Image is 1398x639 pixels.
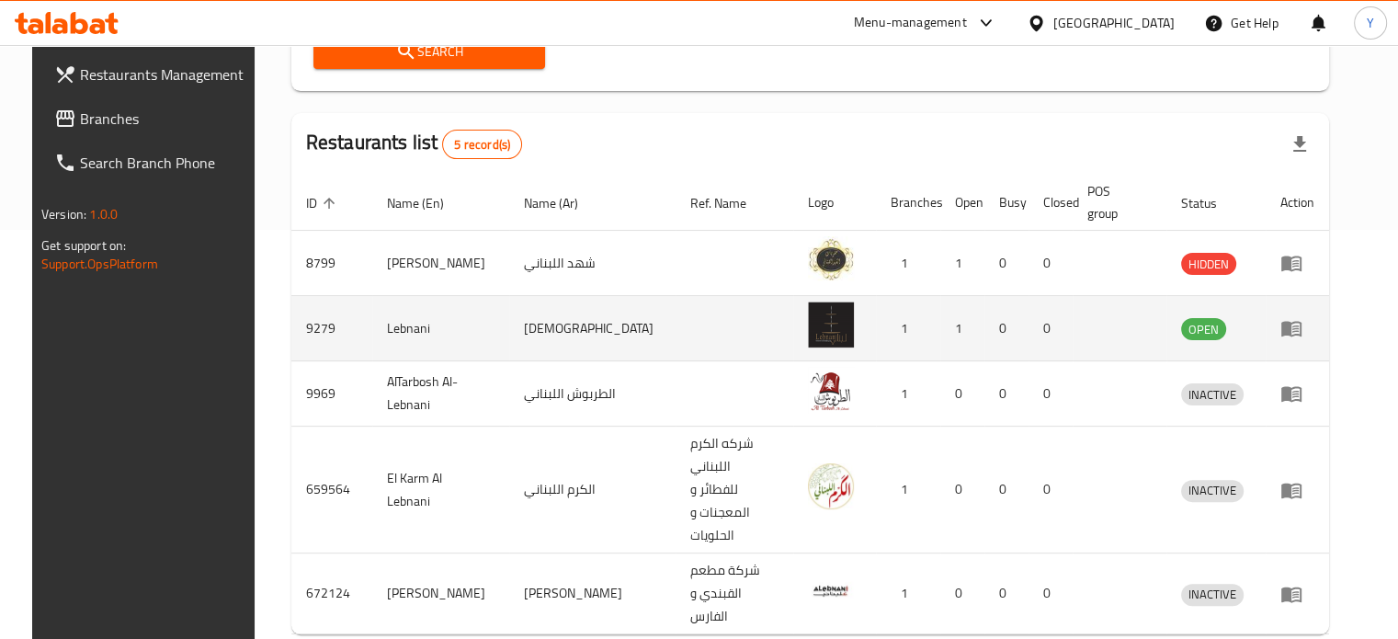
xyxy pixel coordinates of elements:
td: 0 [1029,553,1073,634]
th: Closed [1029,175,1073,231]
span: INACTIVE [1181,480,1244,501]
span: Get support on: [41,234,126,257]
td: 659564 [291,427,372,553]
img: AlTarbosh Al-Lebnani [808,367,854,413]
div: HIDDEN [1181,253,1236,275]
td: [DEMOGRAPHIC_DATA] [509,296,676,361]
td: 0 [1029,427,1073,553]
span: HIDDEN [1181,254,1236,275]
th: Branches [876,175,940,231]
td: 1 [876,427,940,553]
td: 1 [940,296,984,361]
td: 0 [984,361,1029,427]
td: 1 [876,361,940,427]
td: 0 [984,231,1029,296]
div: [GEOGRAPHIC_DATA] [1053,13,1175,33]
div: INACTIVE [1181,584,1244,606]
span: 5 record(s) [443,136,521,154]
img: Lebnani [808,302,854,348]
button: Search [313,35,545,69]
td: AlTarbosh Al-Lebnani [372,361,509,427]
span: Y [1367,13,1374,33]
span: Ref. Name [690,192,770,214]
span: INACTIVE [1181,384,1244,405]
th: Logo [793,175,876,231]
div: Menu [1280,252,1314,274]
td: 1 [876,296,940,361]
table: enhanced table [291,175,1329,634]
div: Menu [1280,382,1314,405]
td: 0 [1029,231,1073,296]
a: Restaurants Management [40,52,266,97]
td: 9969 [291,361,372,427]
a: Branches [40,97,266,141]
td: 0 [940,553,984,634]
td: 1 [876,231,940,296]
h2: Restaurants list [306,129,522,159]
td: 8799 [291,231,372,296]
span: Status [1181,192,1241,214]
span: ID [306,192,341,214]
span: Branches [80,108,251,130]
img: El Karm Al Lebnani [808,463,854,509]
span: Name (En) [387,192,468,214]
td: Lebnani [372,296,509,361]
div: Menu [1280,583,1314,605]
img: ALebnani Shawarma [808,567,854,613]
span: Search Branch Phone [80,152,251,174]
td: [PERSON_NAME] [372,553,509,634]
td: شركه الكرم اللبناني للفطائر و المعجنات و الحلويات [676,427,793,553]
span: POS group [1087,180,1144,224]
td: 672124 [291,553,372,634]
th: Busy [984,175,1029,231]
span: 1.0.0 [89,202,118,226]
td: الطربوش اللبناني [509,361,676,427]
div: OPEN [1181,318,1226,340]
img: Alshahad Alebnani [808,236,854,282]
td: 1 [876,553,940,634]
td: 9279 [291,296,372,361]
td: 0 [984,296,1029,361]
td: [PERSON_NAME] [372,231,509,296]
td: 0 [1029,296,1073,361]
span: INACTIVE [1181,584,1244,605]
th: Action [1266,175,1329,231]
td: 0 [940,427,984,553]
td: شهد اللبناني [509,231,676,296]
a: Support.OpsPlatform [41,252,158,276]
span: Restaurants Management [80,63,251,86]
div: INACTIVE [1181,480,1244,502]
td: 0 [1029,361,1073,427]
span: Version: [41,202,86,226]
div: Export file [1278,122,1322,166]
a: Search Branch Phone [40,141,266,185]
span: OPEN [1181,319,1226,340]
div: Menu-management [854,12,967,34]
div: Total records count [442,130,522,159]
span: Search [328,40,530,63]
td: شركة مطعم القبندي و الفارس [676,553,793,634]
th: Open [940,175,984,231]
td: 0 [984,427,1029,553]
td: 0 [940,361,984,427]
td: 0 [984,553,1029,634]
td: 1 [940,231,984,296]
td: الكرم اللبناني [509,427,676,553]
td: [PERSON_NAME] [509,553,676,634]
div: Menu [1280,317,1314,339]
td: El Karm Al Lebnani [372,427,509,553]
span: Name (Ar) [524,192,602,214]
